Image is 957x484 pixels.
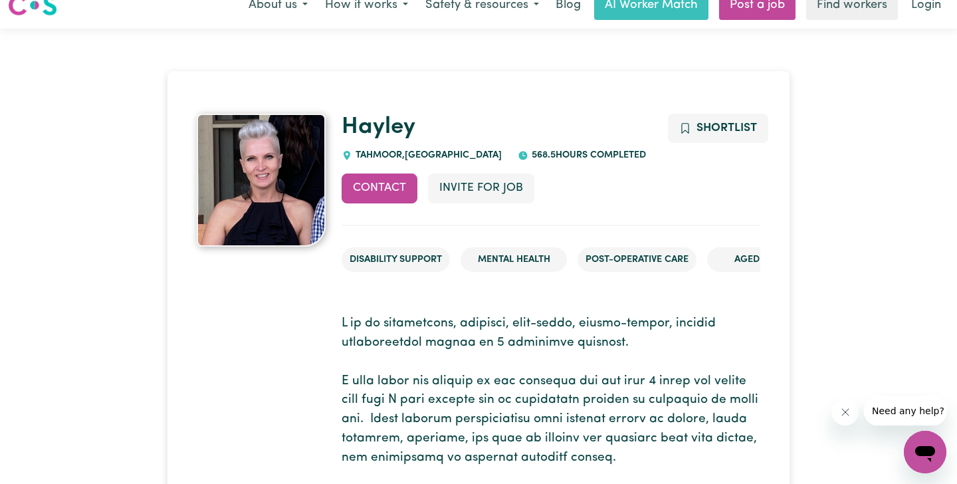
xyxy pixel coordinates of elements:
button: Contact [342,174,417,203]
iframe: Message from company [864,396,946,425]
button: Add to shortlist [668,114,768,143]
a: Hayley [342,116,415,139]
li: Aged Care [707,247,813,273]
li: Post-operative care [578,247,696,273]
li: Mental Health [461,247,567,273]
li: Disability Support [342,247,450,273]
span: TAHMOOR , [GEOGRAPHIC_DATA] [352,150,502,160]
img: Hayley [197,114,326,247]
a: Hayley's profile picture' [197,114,326,247]
span: Shortlist [696,122,757,134]
iframe: Button to launch messaging window [904,431,946,473]
span: 568.5 hours completed [528,150,646,160]
iframe: Close message [832,399,859,425]
button: Invite for Job [428,174,534,203]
